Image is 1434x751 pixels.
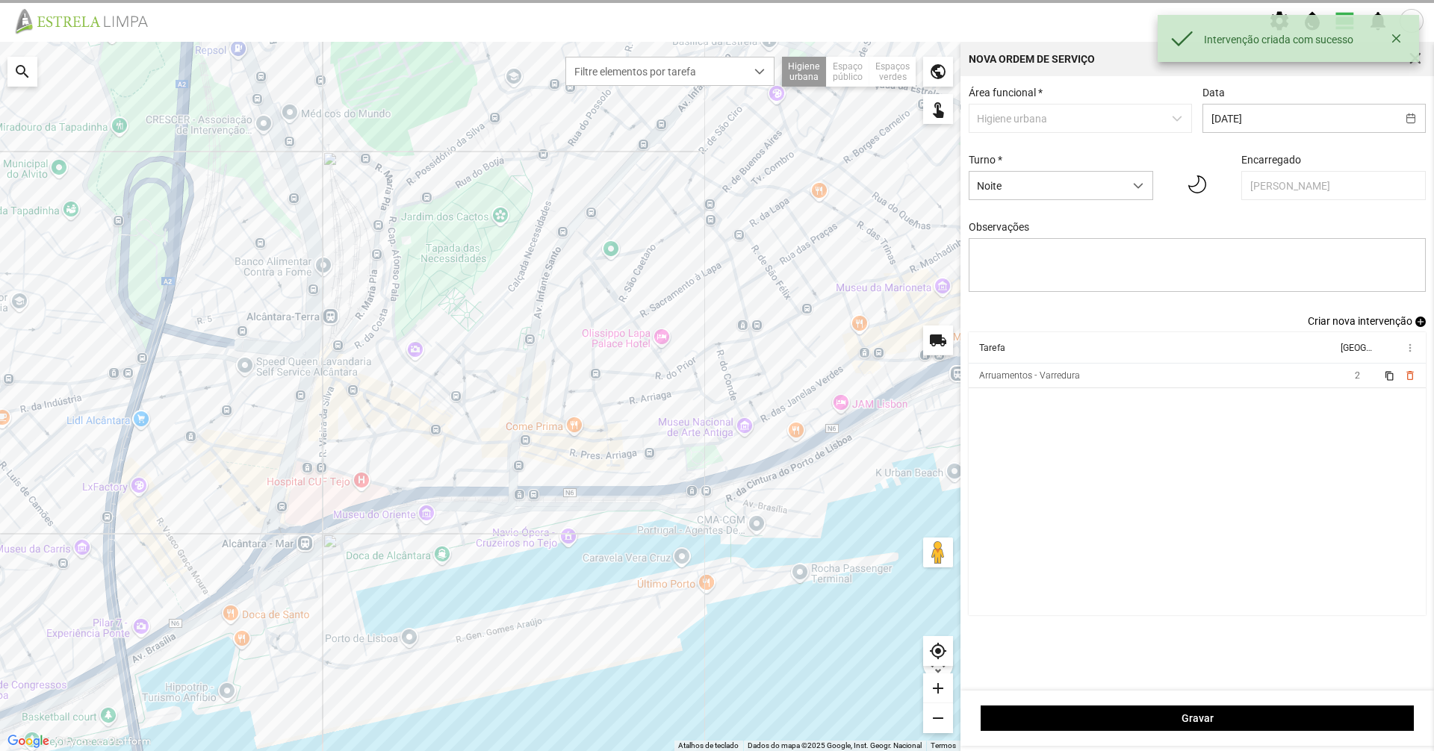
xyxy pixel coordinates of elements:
[1403,370,1415,381] button: delete_outline
[1204,34,1385,46] div: Intervenção criada com sucesso
[1384,371,1394,381] span: content_copy
[1308,315,1412,327] span: Criar nova intervenção
[1367,10,1389,32] span: notifications
[1188,169,1206,200] img: 01n.svg
[566,57,745,85] span: Filtre elementos por tarefa
[923,636,953,666] div: my_location
[923,703,953,733] div: remove
[923,57,953,87] div: public
[748,741,922,750] span: Dados do mapa ©2025 Google, Inst. Geogr. Nacional
[1202,87,1225,99] label: Data
[1403,342,1415,354] span: more_vert
[782,57,827,87] div: Higiene urbana
[923,94,953,124] div: touch_app
[827,57,869,87] div: Espaço público
[869,57,916,87] div: Espaços verdes
[4,732,53,751] img: Google
[1355,370,1360,381] span: 2
[923,537,953,567] button: Arraste o Pegman para o mapa para abrir o Street View
[4,732,53,751] a: Abrir esta área no Google Maps (abre uma nova janela)
[1415,317,1426,327] span: add
[979,343,1005,353] div: Tarefa
[7,57,37,87] div: search
[969,221,1029,233] label: Observações
[969,154,1002,166] label: Turno *
[1334,10,1356,32] span: view_day
[931,741,956,750] a: Termos (abre num novo separador)
[1301,10,1323,32] span: water_drop
[989,712,1406,724] span: Gravar
[981,705,1414,731] button: Gravar
[1340,343,1371,353] div: [GEOGRAPHIC_DATA]
[969,54,1095,64] div: Nova Ordem de Serviço
[745,57,775,85] div: dropdown trigger
[1268,10,1291,32] span: settings
[1123,172,1152,199] div: dropdown trigger
[923,673,953,703] div: add
[10,7,164,34] img: file
[979,370,1080,381] div: Arruamentos - Varredura
[923,325,953,355] div: local_shipping
[1384,370,1396,381] button: content_copy
[1241,154,1301,166] label: Encarregado
[969,172,1124,199] span: Noite
[678,741,739,751] button: Atalhos de teclado
[969,87,1043,99] label: Área funcional *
